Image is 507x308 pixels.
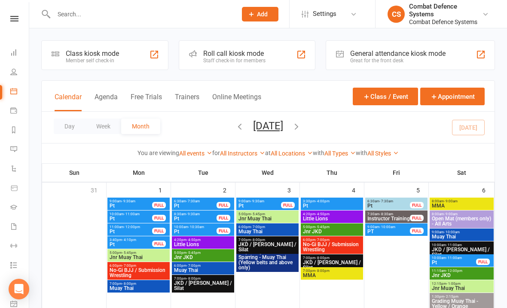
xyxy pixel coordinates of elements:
span: - 4:10pm [122,238,136,242]
span: - 4:00pm [315,199,330,203]
span: Muay Thai [238,229,297,234]
strong: with [313,149,324,156]
span: - 11:00am [446,256,462,260]
a: People [10,63,30,82]
span: 6:30am [174,199,217,203]
button: [DATE] [253,120,283,132]
span: JKD / [PERSON_NAME] / Silat [238,242,297,252]
span: Pt [109,229,153,234]
span: - 8:00pm [315,256,330,260]
span: Muay Thai [109,286,168,291]
span: Pt [174,216,217,221]
span: Muay Thai [431,234,492,239]
span: 4:20pm [174,238,232,242]
span: - 9:00am [444,212,458,216]
div: Member self check-in [66,58,119,64]
span: 6:00pm [109,264,168,268]
th: Thu [300,164,364,182]
span: Jnr Muay Thai [431,286,492,291]
span: 11:00am [109,225,153,229]
span: - 8:00pm [122,282,136,286]
span: Pt [174,203,217,208]
span: Little Lions [302,216,361,221]
span: - 10:00am [379,225,395,229]
span: - 8:00pm [251,238,265,242]
span: - 5:45pm [186,251,201,255]
span: - 7:00pm [186,264,201,268]
button: Add [242,7,278,21]
span: 3:40pm [109,238,153,242]
div: FULL [152,241,166,247]
div: FULL [217,228,230,234]
button: Agenda [95,93,118,111]
a: Product Sales [10,179,30,198]
span: JKD / [PERSON_NAME] / Silat [302,260,361,270]
span: 7:00pm [238,238,297,242]
th: Tue [171,164,235,182]
span: No-Gi BJJ / Submission Wrestling [109,268,168,278]
span: Jnr JKD [302,229,361,234]
span: 10:00am [109,212,153,216]
span: 7:00pm [302,256,361,260]
span: Little Lions [174,242,232,247]
span: Jnr JKD [174,255,232,260]
span: - 8:00pm [186,277,201,281]
div: CS [388,6,405,23]
span: Pt [302,203,361,208]
a: All Types [324,150,356,157]
span: Pt [431,260,476,265]
span: 5:00pm [238,212,297,216]
div: FULL [410,228,424,234]
span: Jnr Muay Thai [109,255,168,260]
button: Online Meetings [212,93,261,111]
span: 10:00am [431,256,476,260]
span: 9:00am [367,225,410,229]
div: FULL [217,202,230,208]
span: Pt [174,229,217,234]
span: Pt [109,216,153,221]
div: Staff check-in for members [203,58,266,64]
th: Mon [107,164,171,182]
span: - 7:00pm [315,238,330,242]
span: - 9:00am [444,199,458,203]
div: 3 [287,183,299,197]
input: Search... [51,8,231,20]
strong: at [265,149,271,156]
span: MMA [431,203,492,208]
div: Open Intercom Messenger [9,279,29,299]
span: 12:15pm [431,282,492,286]
button: Class / Event [353,88,418,105]
span: Add [257,11,268,18]
span: - 8:00pm [315,269,330,273]
span: Pt [109,203,153,208]
span: - 1:00pm [446,282,461,286]
th: Sun [42,164,107,182]
span: 6:00pm [174,264,232,268]
div: 4 [352,183,364,197]
span: Instructor Training [367,216,410,221]
div: FULL [217,215,230,221]
div: FULL [152,202,166,208]
span: JKD / [PERSON_NAME] / Silat [431,247,492,257]
span: 7:00pm [302,269,361,273]
a: All events [179,150,212,157]
strong: with [356,149,367,156]
span: - 5:45pm [122,251,136,255]
span: - 9:30am [186,212,200,216]
div: 31 [91,183,106,197]
span: Jnr JKD [431,273,492,278]
span: - 5:45pm [251,212,265,216]
span: Pt [367,203,410,208]
a: Calendar [10,82,30,102]
div: FULL [281,202,295,208]
span: - 10:00am [444,230,460,234]
span: Pt [109,242,153,247]
span: - 7:00pm [251,225,265,229]
span: - 5:45pm [315,225,330,229]
span: - 11:00am [124,212,140,216]
button: Month [121,119,160,134]
span: - 9:30am [250,199,264,203]
span: 9:00am [109,199,153,203]
span: - 7:30am [186,199,200,203]
span: - 7:30am [379,199,393,203]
